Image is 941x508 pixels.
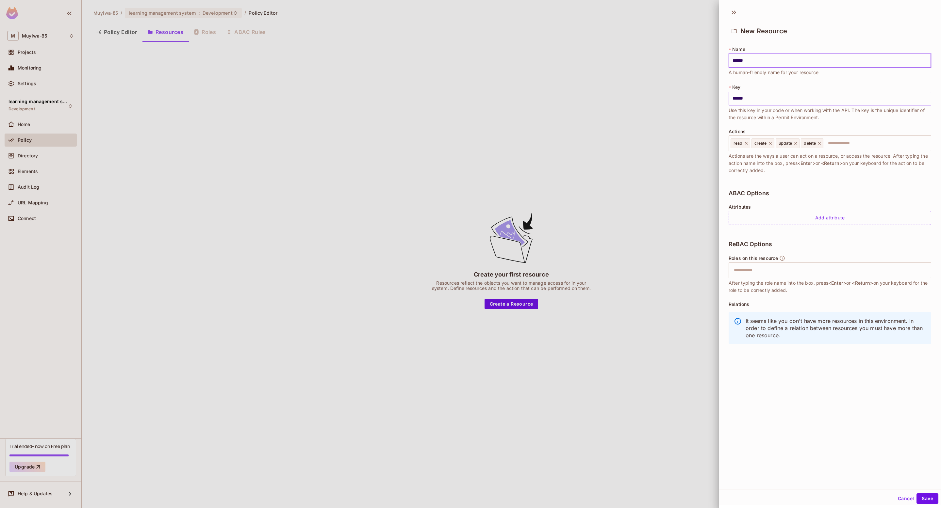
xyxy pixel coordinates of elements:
[821,160,842,166] span: <Return>
[804,141,816,146] span: delete
[751,138,774,148] div: create
[729,129,746,134] span: Actions
[729,241,772,247] span: ReBAC Options
[754,141,767,146] span: create
[776,138,800,148] div: update
[852,280,873,286] span: <Return>
[732,47,745,52] span: Name
[729,279,931,294] span: After typing the role name into the box, press or on your keyboard for the role to be correctly a...
[895,493,916,504] button: Cancel
[798,160,816,166] span: <Enter>
[729,69,818,76] span: A human-friendly name for your resource
[801,138,823,148] div: delete
[729,256,778,261] span: Roles on this resource
[731,138,750,148] div: read
[729,204,751,210] span: Attributes
[740,27,787,35] span: New Resource
[729,302,749,307] span: Relations
[746,317,926,339] p: It seems like you don't have more resources in this environment. In order to define a relation be...
[734,141,743,146] span: read
[779,141,792,146] span: update
[732,85,740,90] span: Key
[729,107,931,121] span: Use this key in your code or when working with the API. The key is the unique identifier of the r...
[916,493,938,504] button: Save
[828,280,846,286] span: <Enter>
[729,152,931,174] span: Actions are the ways a user can act on a resource, or access the resource. After typing the actio...
[729,211,931,225] div: Add attribute
[729,190,769,197] span: ABAC Options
